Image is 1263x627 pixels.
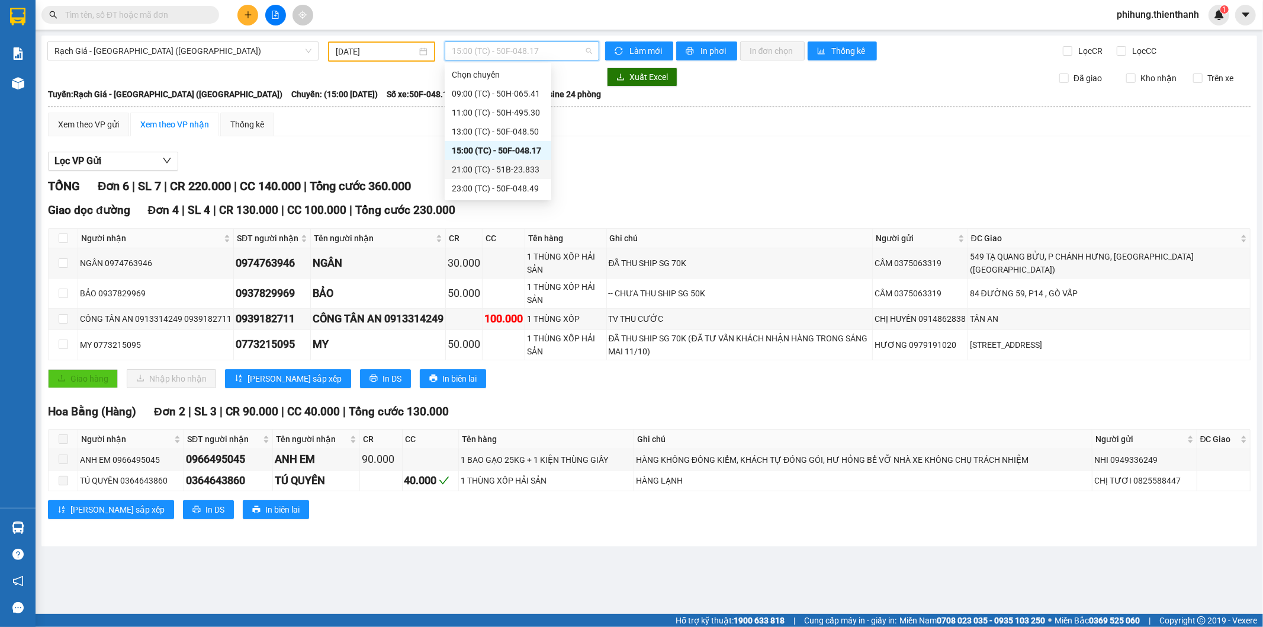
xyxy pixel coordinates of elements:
div: 30.000 [448,255,480,271]
th: CR [446,229,483,248]
button: sort-ascending[PERSON_NAME] sắp xếp [225,369,351,388]
div: TÂN AN [970,312,1248,325]
span: Tổng cước 230.000 [355,203,455,217]
div: 1 THÙNG XỐP HẢI SẢN [461,474,632,487]
span: SL 7 [138,179,161,193]
div: 11:00 (TC) - 50H-495.30 [452,106,544,119]
span: printer [429,374,438,383]
div: MY 0773215095 [80,338,232,351]
div: 1 THÙNG XỐP [527,312,604,325]
img: logo-vxr [10,8,25,25]
button: In đơn chọn [740,41,805,60]
td: TÚ QUYÊN [273,471,360,491]
div: 15:00 (TC) - 50F-048.17 [452,144,544,157]
span: Trên xe [1203,72,1238,85]
span: Đơn 4 [148,203,179,217]
span: download [616,73,625,82]
span: In DS [205,503,224,516]
td: 0974763946 [234,248,311,279]
span: Xuất Excel [629,71,668,84]
div: 50.000 [448,285,480,302]
span: printer [686,47,696,56]
button: printerIn DS [183,500,234,519]
div: HÀNG KHÔNG ĐỒNG KIỂM, KHÁCH TỰ ĐÓNG GÓI, HƯ HỎNG BỂ VỠ NHÀ XE KHÔNG CHỤ TRÁCH NHIỆM [636,453,1090,466]
span: Tên người nhận [276,433,348,446]
span: | [281,405,284,418]
div: 50.000 [448,336,480,353]
span: Lọc CR [1074,44,1105,57]
div: 90.000 [362,451,400,468]
span: aim [298,11,307,19]
span: check [439,475,449,486]
span: sort-ascending [234,374,243,383]
div: TV THU CƯỚC [609,312,870,325]
div: ĐÃ THU SHIP SG 70K [609,257,870,270]
span: Đã giao [1069,72,1107,85]
span: | [281,203,284,217]
span: 15:00 (TC) - 50F-048.17 [452,42,592,60]
span: Lọc CC [1128,44,1159,57]
span: Tên người nhận [314,232,433,245]
span: SĐT người nhận [237,232,298,245]
button: bar-chartThống kê [808,41,877,60]
td: ANH EM [273,449,360,470]
span: | [164,179,167,193]
button: printerIn phơi [676,41,737,60]
td: 0937829969 [234,279,311,309]
span: | [1149,614,1150,627]
div: 40.000 [404,472,457,489]
div: -- CHƯA THU SHIP SG 50K [609,287,870,300]
div: 23:00 (TC) - 50F-048.49 [452,182,544,195]
strong: 0369 525 060 [1089,616,1140,625]
span: SL 4 [188,203,210,217]
td: BẢO [311,279,446,309]
span: down [162,156,172,165]
span: plus [244,11,252,19]
div: 0773215095 [236,336,308,353]
div: 13:00 (TC) - 50F-048.50 [452,125,544,138]
span: copyright [1197,616,1206,625]
span: question-circle [12,549,24,560]
div: 1 THÙNG XỐP HẢI SẢN [527,250,604,276]
div: NHI 0949336249 [1094,453,1195,466]
span: sync [615,47,625,56]
button: syncLàm mới [605,41,673,60]
input: Tìm tên, số ĐT hoặc mã đơn [65,8,205,21]
button: sort-ascending[PERSON_NAME] sắp xếp [48,500,174,519]
span: Làm mới [629,44,664,57]
span: | [188,405,191,418]
sup: 1 [1220,5,1229,14]
div: NGÂN [313,255,444,271]
span: message [12,602,24,613]
div: Chọn chuyến [445,65,551,84]
div: [STREET_ADDRESS] [970,338,1248,351]
td: CÔNG TÂN AN 0913314249 [311,309,446,330]
span: Miền Nam [899,614,1045,627]
div: BẢO 0937829969 [80,287,232,300]
th: Tên hàng [459,430,634,449]
td: 0773215095 [234,330,311,360]
span: ĐC Giao [1200,433,1238,446]
div: ĐÃ THU SHIP SG 70K (ĐÃ TƯ VẤN KHÁCH NHẬN HÀNG TRONG SÁNG MAI 11/10) [609,332,870,358]
td: 0364643860 [184,471,273,491]
div: CHỊ TƯƠI 0825588447 [1094,474,1195,487]
span: bar-chart [817,47,827,56]
strong: 1900 633 818 [734,616,785,625]
div: CHỊ HUYỀN 0914862838 [875,312,966,325]
div: 1 BAO GẠO 25KG + 1 KIỆN THÙNG GIẤY [461,453,632,466]
span: caret-down [1240,9,1251,20]
td: 0966495045 [184,449,273,470]
span: | [234,179,237,193]
div: Thống kê [230,118,264,131]
div: 1 THÙNG XỐP HẢI SẢN [527,332,604,358]
th: CC [403,430,459,449]
span: phihung.thienthanh [1107,7,1209,22]
span: In DS [383,372,401,385]
th: CC [483,229,525,248]
span: | [343,405,346,418]
div: ANH EM [275,451,358,468]
td: MY [311,330,446,360]
span: Người gửi [876,232,956,245]
div: 0974763946 [236,255,308,271]
span: 1 [1222,5,1226,14]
